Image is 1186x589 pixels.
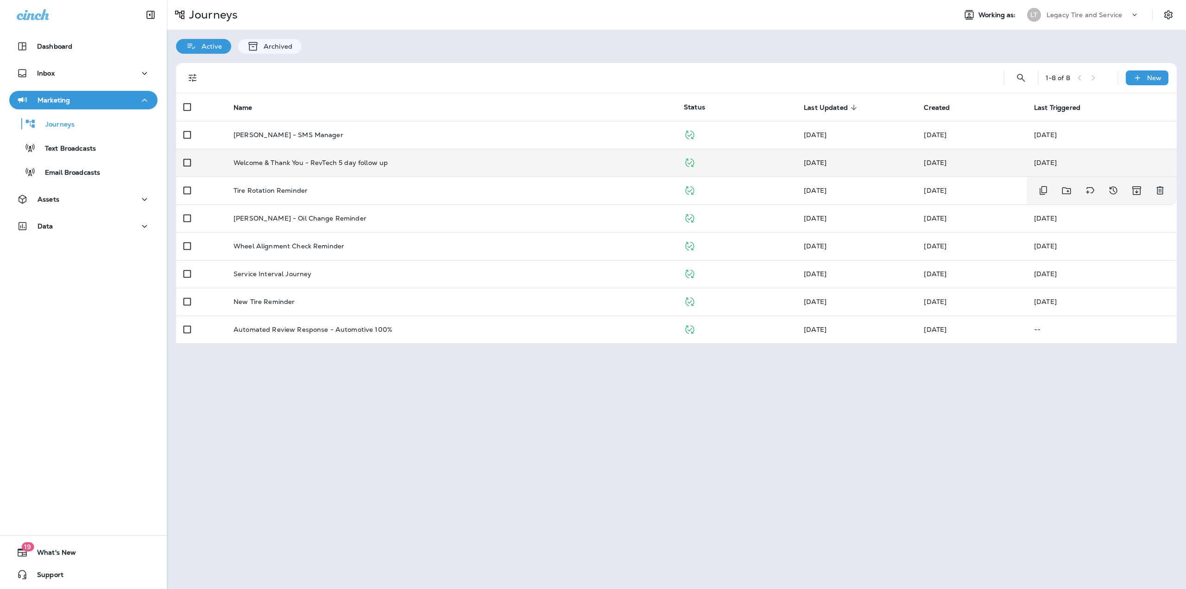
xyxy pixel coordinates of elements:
[9,114,158,133] button: Journeys
[1047,11,1122,19] p: Legacy Tire and Service
[1027,149,1177,177] td: [DATE]
[1027,8,1041,22] div: LT
[233,326,392,333] p: Automated Review Response - Automotive 100%
[38,222,53,230] p: Data
[28,549,76,560] span: What's New
[684,130,695,138] span: Published
[1027,121,1177,149] td: [DATE]
[21,542,34,551] span: 19
[1151,181,1169,200] button: Delete
[233,270,311,278] p: Service Interval Journey
[804,270,826,278] span: Zachary Nottke
[197,43,222,50] p: Active
[9,543,158,562] button: 19What's New
[804,242,826,250] span: Zachary Nottke
[684,269,695,277] span: Published
[37,43,72,50] p: Dashboard
[233,103,265,112] span: Name
[28,571,63,582] span: Support
[9,190,158,209] button: Assets
[38,96,70,104] p: Marketing
[9,138,158,158] button: Text Broadcasts
[1127,181,1146,200] button: Archive
[9,64,158,82] button: Inbox
[924,325,946,334] span: Zachary Nottke
[924,214,946,222] span: Zachary Nottke
[1081,181,1099,200] button: Add tags
[1160,6,1177,23] button: Settings
[233,187,308,194] p: Tire Rotation Reminder
[804,131,826,139] span: Zachary Nottke
[233,242,344,250] p: Wheel Alignment Check Reminder
[233,215,366,222] p: [PERSON_NAME] - Oil Change Reminder
[183,69,202,87] button: Filters
[804,325,826,334] span: Zachary Nottke
[1046,74,1070,82] div: 1 - 8 of 8
[684,158,695,166] span: Published
[924,270,946,278] span: Zachary Nottke
[1104,181,1123,200] button: View Changelog
[233,298,295,305] p: New Tire Reminder
[9,565,158,584] button: Support
[38,196,59,203] p: Assets
[978,11,1018,19] span: Working as:
[924,131,946,139] span: Frank Carreno
[36,145,96,153] p: Text Broadcasts
[924,242,946,250] span: Zachary Nottke
[684,213,695,222] span: Published
[684,103,705,111] span: Status
[1034,103,1092,112] span: Last Triggered
[684,324,695,333] span: Published
[1027,288,1177,316] td: [DATE]
[804,104,848,112] span: Last Updated
[1034,104,1080,112] span: Last Triggered
[36,120,75,129] p: Journeys
[1147,74,1161,82] p: New
[138,6,164,24] button: Collapse Sidebar
[924,104,950,112] span: Created
[1027,232,1177,260] td: [DATE]
[804,158,826,167] span: Developer Integrations
[233,104,252,112] span: Name
[9,162,158,182] button: Email Broadcasts
[804,186,826,195] span: Zachary Nottke
[924,186,946,195] span: Zachary Nottke
[804,298,826,306] span: Zachary Nottke
[1027,204,1177,232] td: [DATE]
[36,169,100,177] p: Email Broadcasts
[1012,69,1030,87] button: Search Journeys
[924,103,962,112] span: Created
[1057,181,1076,200] button: Move to folder
[185,8,238,22] p: Journeys
[684,241,695,249] span: Published
[9,91,158,109] button: Marketing
[1027,260,1177,288] td: [DATE]
[233,131,343,139] p: [PERSON_NAME] - SMS Manager
[233,159,388,166] p: Welcome & Thank You - RevTech 5 day follow up
[1034,181,1053,200] button: Duplicate
[684,297,695,305] span: Published
[1034,326,1169,333] p: --
[804,214,826,222] span: Zachary Nottke
[804,103,860,112] span: Last Updated
[9,37,158,56] button: Dashboard
[924,158,946,167] span: Zachary Nottke
[37,70,55,77] p: Inbox
[9,217,158,235] button: Data
[259,43,292,50] p: Archived
[924,298,946,306] span: Zachary Nottke
[684,185,695,194] span: Published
